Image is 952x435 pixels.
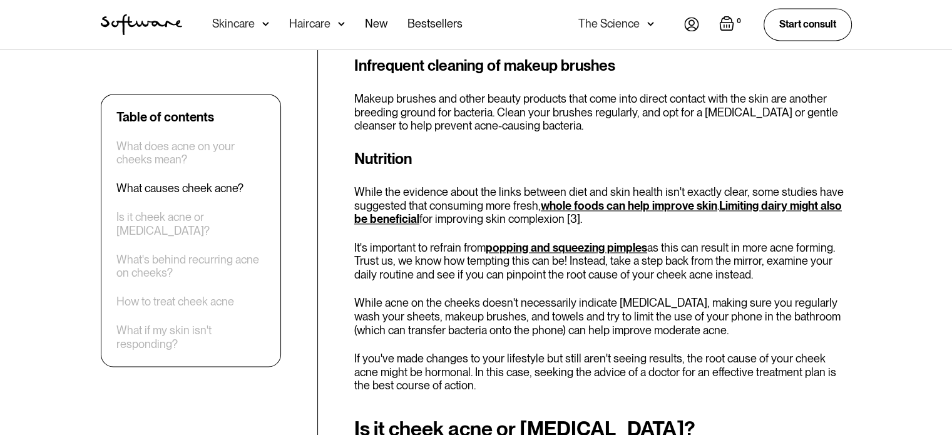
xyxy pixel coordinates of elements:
[338,18,345,30] img: arrow down
[116,182,243,196] a: What causes cheek acne?
[354,92,852,133] p: Makeup brushes and other beauty products that come into direct contact with the skin are another ...
[101,14,182,35] a: home
[354,199,842,226] a: Limiting dairy might also be beneficial
[354,352,852,392] p: If you've made changes to your lifestyle but still aren't seeing results, the root cause of your ...
[289,18,330,30] div: Haircare
[116,110,214,125] div: Table of contents
[486,241,647,254] a: popping and squeezing pimples
[101,14,182,35] img: Software Logo
[354,148,852,170] h3: Nutrition
[116,140,265,166] a: What does acne on your cheeks mean?
[354,185,852,226] p: While the evidence about the links between diet and skin health isn't exactly clear, some studies...
[116,295,234,309] a: How to treat cheek acne
[354,54,852,77] h3: Infrequent cleaning of makeup brushes
[647,18,654,30] img: arrow down
[719,16,744,33] a: Open empty cart
[116,324,265,351] a: What if my skin isn't responding?
[354,241,852,282] p: It's important to refrain from as this can result in more acne forming. Trust us, we know how tem...
[764,8,852,40] a: Start consult
[354,296,852,337] p: While acne on the cheeks doesn't necessarily indicate [MEDICAL_DATA], making sure you regularly w...
[116,211,265,238] a: Is it cheek acne or [MEDICAL_DATA]?
[734,16,744,27] div: 0
[212,18,255,30] div: Skincare
[262,18,269,30] img: arrow down
[578,18,640,30] div: The Science
[116,253,265,280] a: What's behind recurring acne on cheeks?
[541,199,717,212] a: whole foods can help improve skin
